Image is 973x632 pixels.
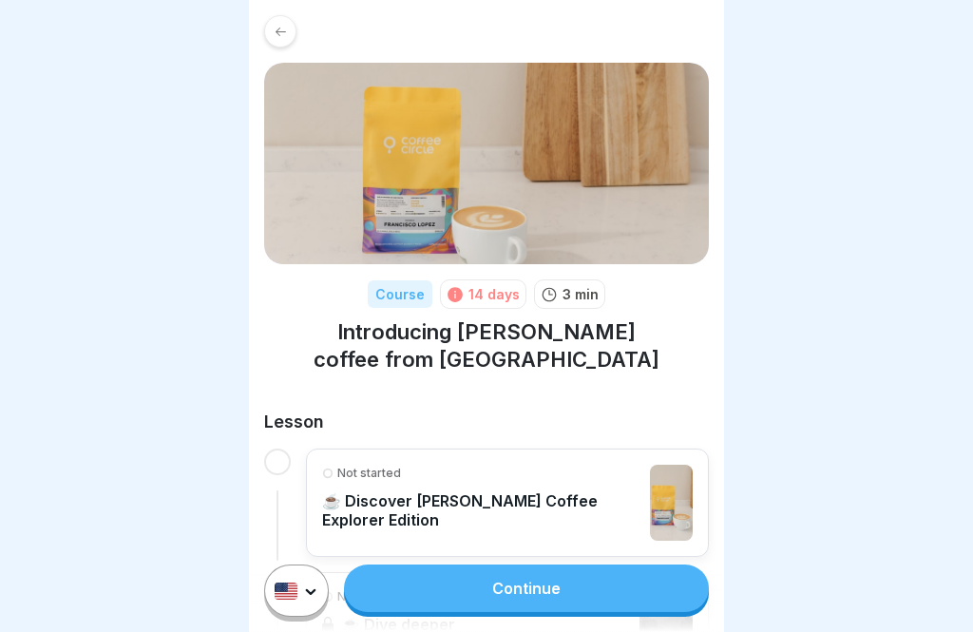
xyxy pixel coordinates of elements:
[368,280,432,308] div: Course
[563,284,599,304] p: 3 min
[264,318,709,373] h1: Introducing [PERSON_NAME] coffee from [GEOGRAPHIC_DATA]
[650,465,693,541] img: nqx10zbpgavdudkh5jzekbb6.png
[322,491,640,529] p: ☕ Discover [PERSON_NAME] Coffee Explorer Edition
[344,565,709,612] a: Continue
[264,63,709,264] img: pn401xfpi3k54cgmmkhakzjh.png
[322,465,693,541] a: Not started☕ Discover [PERSON_NAME] Coffee Explorer Edition
[275,583,297,600] img: us.svg
[264,411,709,433] h2: Lesson
[468,284,520,304] div: 14 days
[337,465,401,482] p: Not started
